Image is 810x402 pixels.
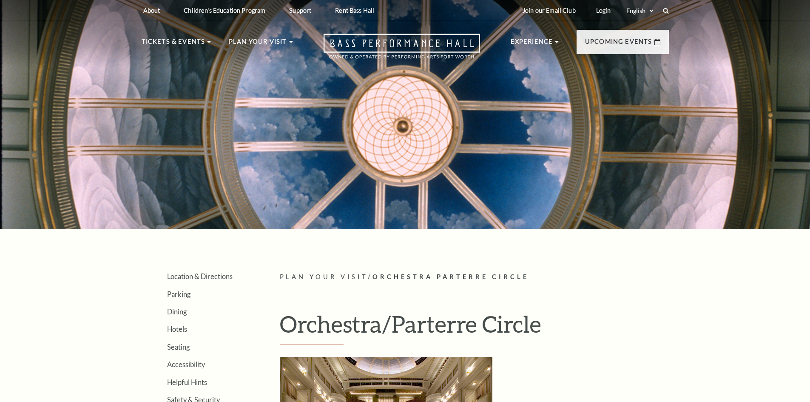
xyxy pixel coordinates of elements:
[167,290,190,298] a: Parking
[143,7,160,14] p: About
[289,7,311,14] p: Support
[280,272,669,282] p: /
[335,7,374,14] p: Rent Bass Hall
[167,272,233,280] a: Location & Directions
[167,325,187,333] a: Hotels
[585,37,652,52] p: Upcoming Events
[142,37,205,52] p: Tickets & Events
[167,343,190,351] a: Seating
[167,360,205,368] a: Accessibility
[167,378,207,386] a: Helpful Hints
[511,37,553,52] p: Experience
[280,310,669,345] h1: Orchestra/Parterre Circle
[167,308,187,316] a: Dining
[625,7,655,15] select: Select:
[229,37,287,52] p: Plan Your Visit
[372,273,529,280] span: Orchestra Parterre Circle
[280,273,368,280] span: Plan Your Visit
[184,7,265,14] p: Children's Education Program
